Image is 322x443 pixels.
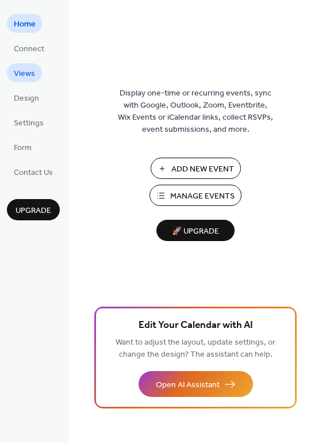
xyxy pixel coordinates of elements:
a: Settings [7,113,51,132]
span: 🚀 Upgrade [163,224,228,239]
button: Open AI Assistant [139,371,253,397]
span: Edit Your Calendar with AI [139,318,253,334]
span: Connect [14,43,44,55]
span: Design [14,93,39,105]
a: Connect [7,39,51,58]
a: Contact Us [7,162,60,181]
a: Views [7,63,42,82]
button: Upgrade [7,199,60,220]
span: Form [14,142,32,154]
span: Contact Us [14,167,53,179]
span: Open AI Assistant [156,379,220,391]
span: Manage Events [170,190,235,203]
button: 🚀 Upgrade [156,220,235,241]
span: Upgrade [16,205,51,217]
a: Form [7,138,39,156]
span: Want to adjust the layout, update settings, or change the design? The assistant can help. [116,335,275,362]
a: Home [7,14,43,33]
span: Views [14,68,35,80]
span: Home [14,18,36,30]
button: Manage Events [149,185,241,206]
button: Add New Event [151,158,241,179]
span: Add New Event [171,163,234,175]
span: Display one-time or recurring events, sync with Google, Outlook, Zoom, Eventbrite, Wix Events or ... [118,87,273,136]
span: Settings [14,117,44,129]
a: Design [7,88,46,107]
